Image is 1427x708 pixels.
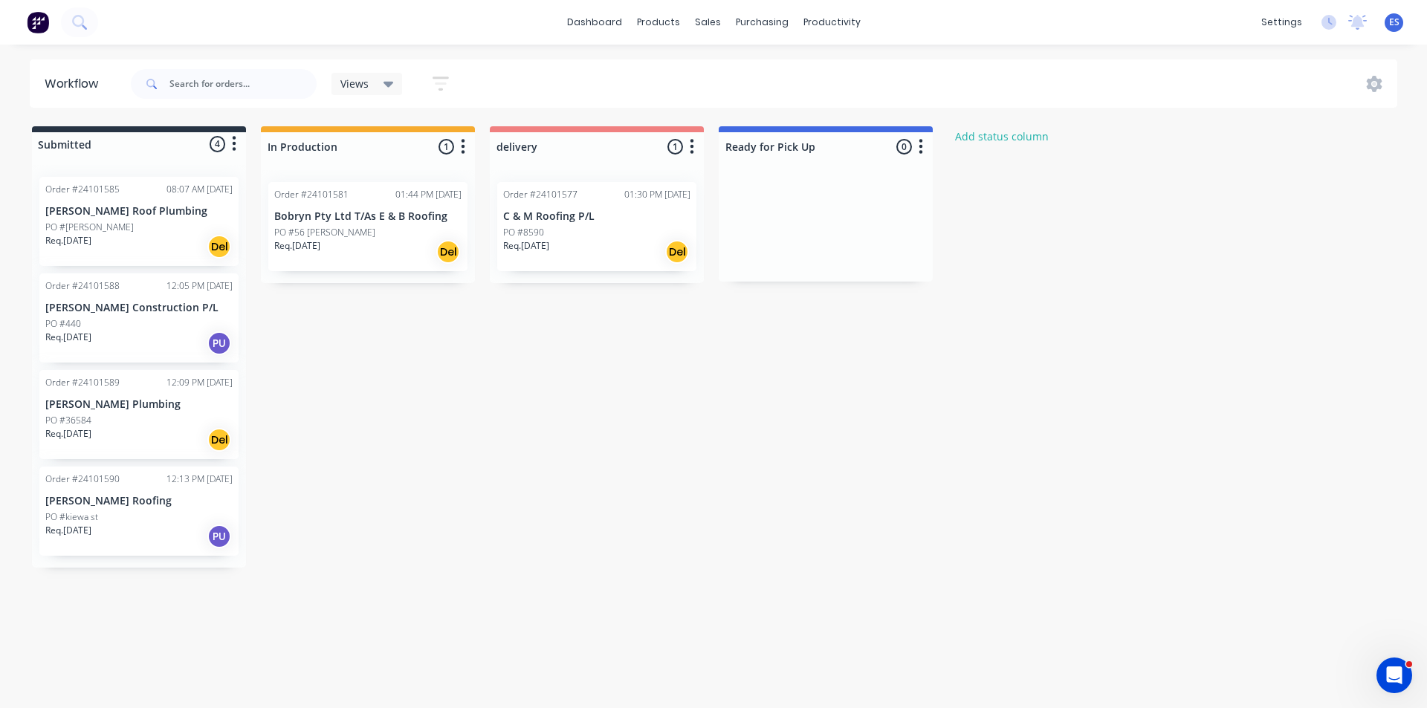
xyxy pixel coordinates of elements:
div: settings [1254,11,1310,33]
p: [PERSON_NAME] Construction P/L [45,302,233,314]
div: Del [207,235,231,259]
p: Req. [DATE] [45,524,91,537]
div: 12:13 PM [DATE] [166,472,233,486]
div: Order #24101577 [503,188,577,201]
div: PU [207,331,231,355]
div: Order #2410157701:30 PM [DATE]C & M Roofing P/LPO #8590Req.[DATE]Del [497,182,696,271]
img: Factory [27,11,49,33]
p: Req. [DATE] [45,427,91,441]
div: Order #2410158101:44 PM [DATE]Bobryn Pty Ltd T/As E & B RoofingPO #56 [PERSON_NAME]Req.[DATE]Del [268,182,467,271]
div: Order #24101588 [45,279,120,293]
p: PO #440 [45,317,81,331]
div: Order #2410158508:07 AM [DATE][PERSON_NAME] Roof PlumbingPO #[PERSON_NAME]Req.[DATE]Del [39,177,239,266]
iframe: Intercom live chat [1376,657,1412,693]
div: Del [665,240,689,264]
div: purchasing [728,11,796,33]
div: productivity [796,11,868,33]
p: Req. [DATE] [274,239,320,253]
div: Order #2410158812:05 PM [DATE][PERSON_NAME] Construction P/LPO #440Req.[DATE]PU [39,273,239,363]
div: products [630,11,687,33]
div: 12:09 PM [DATE] [166,376,233,389]
div: Order #2410158912:09 PM [DATE][PERSON_NAME] PlumbingPO #36584Req.[DATE]Del [39,370,239,459]
p: PO #56 [PERSON_NAME] [274,226,375,239]
p: PO #kiewa st [45,510,98,524]
div: Order #24101581 [274,188,349,201]
div: Order #2410159012:13 PM [DATE][PERSON_NAME] RoofingPO #kiewa stReq.[DATE]PU [39,467,239,556]
p: PO #[PERSON_NAME] [45,221,134,234]
p: [PERSON_NAME] Roofing [45,495,233,507]
div: Order #24101589 [45,376,120,389]
p: Bobryn Pty Ltd T/As E & B Roofing [274,210,462,223]
div: Order #24101590 [45,472,120,486]
div: PU [207,524,231,548]
div: 08:07 AM [DATE] [166,183,233,196]
p: [PERSON_NAME] Plumbing [45,398,233,411]
p: Req. [DATE] [45,234,91,247]
p: C & M Roofing P/L [503,210,690,223]
div: Workflow [45,75,106,93]
p: [PERSON_NAME] Roof Plumbing [45,205,233,218]
p: Req. [DATE] [45,331,91,344]
div: Del [436,240,460,264]
div: Del [207,428,231,452]
span: ES [1389,16,1400,29]
a: dashboard [560,11,630,33]
input: Search for orders... [169,69,317,99]
div: 01:30 PM [DATE] [624,188,690,201]
div: 12:05 PM [DATE] [166,279,233,293]
p: Req. [DATE] [503,239,549,253]
button: Add status column [948,126,1057,146]
div: Order #24101585 [45,183,120,196]
p: PO #36584 [45,414,91,427]
div: 01:44 PM [DATE] [395,188,462,201]
span: Views [340,76,369,91]
p: PO #8590 [503,226,544,239]
div: sales [687,11,728,33]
